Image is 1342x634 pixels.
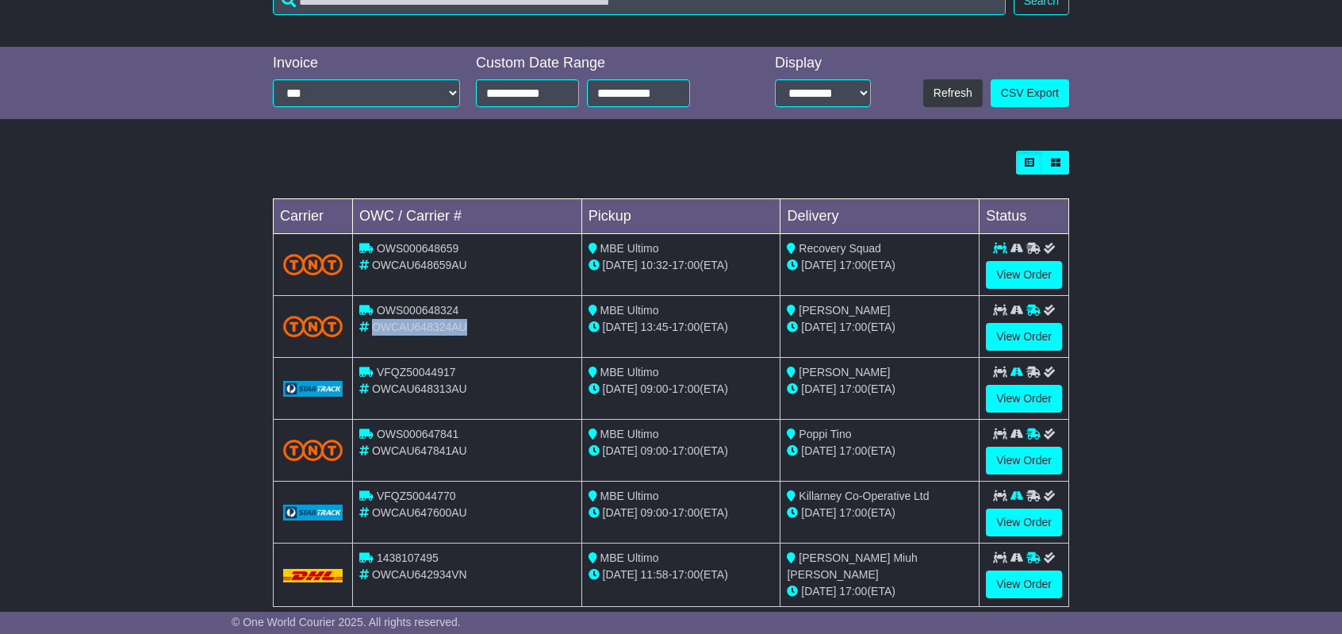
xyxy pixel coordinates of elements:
td: Pickup [581,199,780,234]
span: 17:00 [839,382,867,395]
span: [DATE] [801,382,836,395]
span: VFQZ50044770 [377,490,456,502]
a: CSV Export [991,79,1069,107]
span: [DATE] [801,321,836,333]
div: Invoice [273,55,460,72]
img: TNT_Domestic.png [283,440,343,461]
span: OWCAU648659AU [372,259,467,271]
span: 17:00 [839,585,867,597]
span: [DATE] [801,506,836,519]
span: 17:00 [839,259,867,271]
span: [DATE] [603,568,638,581]
div: (ETA) [787,583,972,600]
span: 17:00 [672,259,700,271]
td: Status [980,199,1069,234]
img: TNT_Domestic.png [283,316,343,337]
div: - (ETA) [589,505,774,521]
a: View Order [986,323,1062,351]
td: OWC / Carrier # [353,199,582,234]
div: - (ETA) [589,319,774,336]
span: [DATE] [801,444,836,457]
span: [DATE] [603,382,638,395]
div: Display [775,55,871,72]
div: (ETA) [787,505,972,521]
span: 17:00 [672,382,700,395]
td: Delivery [780,199,980,234]
div: (ETA) [787,443,972,459]
a: View Order [986,261,1062,289]
span: OWCAU642934VN [372,568,467,581]
img: GetCarrierServiceLogo [283,381,343,397]
span: 17:00 [839,321,867,333]
span: MBE Ultimo [600,304,659,317]
span: 17:00 [839,444,867,457]
div: - (ETA) [589,567,774,583]
button: Refresh [923,79,983,107]
span: 17:00 [672,444,700,457]
img: GetCarrierServiceLogo [283,505,343,521]
span: [PERSON_NAME] [799,366,890,378]
span: MBE Ultimo [600,551,659,564]
span: OWCAU648313AU [372,382,467,395]
span: 17:00 [839,506,867,519]
span: OWS000647841 [377,428,459,440]
span: OWCAU647600AU [372,506,467,519]
div: (ETA) [787,381,972,398]
span: 17:00 [672,568,700,581]
a: View Order [986,385,1062,413]
img: TNT_Domestic.png [283,254,343,275]
span: [DATE] [603,321,638,333]
span: [DATE] [603,506,638,519]
td: Carrier [274,199,353,234]
span: MBE Ultimo [600,242,659,255]
span: OWS000648659 [377,242,459,255]
span: MBE Ultimo [600,428,659,440]
span: MBE Ultimo [600,490,659,502]
span: [DATE] [801,585,836,597]
a: View Order [986,447,1062,475]
span: 17:00 [672,321,700,333]
span: 11:58 [641,568,669,581]
div: Custom Date Range [476,55,730,72]
span: OWCAU648324AU [372,321,467,333]
span: [DATE] [603,444,638,457]
span: 13:45 [641,321,669,333]
span: 17:00 [672,506,700,519]
span: 10:32 [641,259,669,271]
span: MBE Ultimo [600,366,659,378]
span: 09:00 [641,444,669,457]
div: - (ETA) [589,443,774,459]
span: OWCAU647841AU [372,444,467,457]
span: 09:00 [641,506,669,519]
span: OWS000648324 [377,304,459,317]
span: Poppi Tino [799,428,851,440]
img: DHL.png [283,569,343,582]
span: 1438107495 [377,551,439,564]
span: VFQZ50044917 [377,366,456,378]
div: - (ETA) [589,257,774,274]
span: [PERSON_NAME] [799,304,890,317]
span: [DATE] [801,259,836,271]
span: [DATE] [603,259,638,271]
div: - (ETA) [589,381,774,398]
a: View Order [986,509,1062,536]
span: [PERSON_NAME] Miuh [PERSON_NAME] [787,551,917,581]
a: View Order [986,571,1062,598]
div: (ETA) [787,319,972,336]
span: 09:00 [641,382,669,395]
span: © One World Courier 2025. All rights reserved. [232,616,461,628]
span: Recovery Squad [799,242,881,255]
div: (ETA) [787,257,972,274]
span: Killarney Co-Operative Ltd [799,490,929,502]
